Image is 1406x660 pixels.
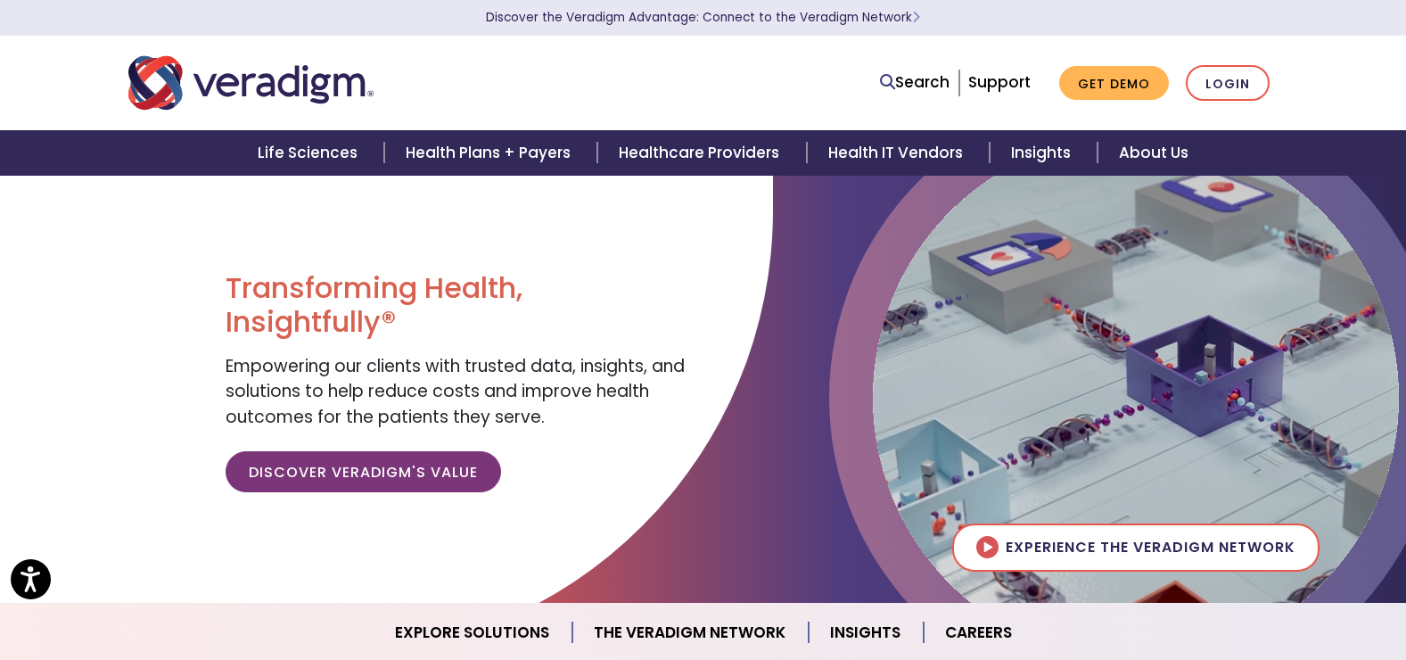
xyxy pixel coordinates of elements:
a: Get Demo [1059,66,1169,101]
a: Insights [990,130,1098,176]
a: Health Plans + Payers [384,130,597,176]
a: Discover Veradigm's Value [226,451,501,492]
a: Health IT Vendors [807,130,990,176]
span: Learn More [912,9,920,26]
h1: Transforming Health, Insightfully® [226,271,689,340]
a: The Veradigm Network [572,610,809,656]
a: Login [1186,65,1270,102]
a: Insights [809,610,924,656]
span: Empowering our clients with trusted data, insights, and solutions to help reduce costs and improv... [226,354,685,429]
a: Discover the Veradigm Advantage: Connect to the Veradigm NetworkLearn More [486,9,920,26]
a: Support [968,71,1031,93]
a: Healthcare Providers [597,130,806,176]
a: Careers [924,610,1033,656]
a: Life Sciences [236,130,384,176]
img: Veradigm logo [128,54,374,112]
a: Search [880,70,950,95]
a: Explore Solutions [374,610,572,656]
a: About Us [1098,130,1210,176]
